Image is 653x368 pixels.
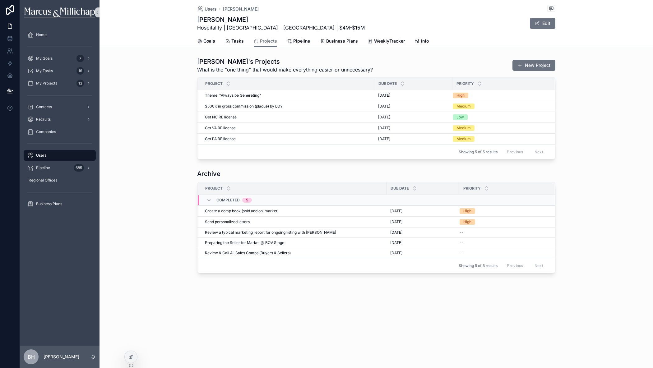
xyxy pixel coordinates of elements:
span: Review a typical marketing report for ongoing listing with [PERSON_NAME] [205,230,336,235]
a: High [460,208,547,214]
h1: [PERSON_NAME] [197,15,365,24]
div: High [456,93,465,98]
a: WeeklyTracker [368,35,405,48]
span: Get NC RE license [205,115,237,120]
a: [DATE] [378,126,449,131]
div: High [463,208,471,214]
span: Project [205,186,223,191]
div: Medium [456,136,471,142]
a: Tasks [225,35,244,48]
span: Review & Call All Sales Comps (Buyers & Sellers) [205,251,291,255]
a: $500K in gross commission (plaque) by EOY [205,104,371,109]
button: Edit [530,18,555,29]
a: Review a typical marketing report for ongoing listing with [PERSON_NAME] [205,230,383,235]
span: Send personalized letters [205,219,250,224]
div: 13 [76,80,84,87]
span: Showing 5 of 5 results [459,149,498,154]
h1: [PERSON_NAME]'s Projects [197,57,373,66]
span: Theme: "Always be Genereting" [205,93,261,98]
span: Get VA RE license [205,126,236,131]
span: [DATE] [378,136,390,141]
a: Low [453,114,547,120]
a: Create a comp book (sold and on-market) [205,209,383,214]
span: BH [28,353,35,361]
a: [DATE] [378,136,449,141]
span: Pipeline [36,165,50,170]
a: Pipeline [287,35,310,48]
span: [DATE] [390,240,402,245]
div: scrollable content [20,25,100,218]
span: [DATE] [378,93,390,98]
a: -- [460,251,547,255]
a: High [460,219,547,225]
a: Users [24,150,96,161]
div: Medium [456,125,471,131]
a: Users [197,6,217,12]
span: -- [460,240,463,245]
span: Priority [456,81,474,86]
span: Create a comp book (sold and on-market) [205,209,279,214]
span: Users [205,6,217,12]
span: What is the "one thing" that would make everything easier or unnecessary? [197,66,373,73]
a: Get VA RE license [205,126,371,131]
div: Medium [456,103,471,109]
span: [DATE] [390,251,402,255]
span: [DATE] [378,115,390,120]
span: Completed [216,198,240,203]
span: [DATE] [390,209,402,214]
a: Medium [453,136,547,142]
span: Pipeline [293,38,310,44]
span: Preparing the Seller for Market @ BOV Stage [205,240,284,245]
a: [PERSON_NAME] [223,6,259,12]
a: Business Plans [320,35,358,48]
a: Medium [453,125,547,131]
span: My Goals [36,56,53,61]
span: My Projects [36,81,57,86]
div: 7 [76,55,84,62]
span: Due Date [378,81,397,86]
button: New Project [512,60,555,71]
span: Tasks [231,38,244,44]
a: [DATE] [390,240,456,245]
span: Goals [203,38,215,44]
span: Contacts [36,104,52,109]
span: [DATE] [378,104,390,109]
a: Goals [197,35,215,48]
span: WeeklyTracker [374,38,405,44]
div: 685 [74,164,84,172]
a: Get PA RE license [205,136,371,141]
a: [DATE] [390,251,456,255]
a: [DATE] [390,230,456,235]
a: Contacts [24,101,96,113]
a: [DATE] [378,104,449,109]
span: [DATE] [390,219,402,224]
span: Regional Offices [29,178,57,183]
span: -- [460,251,463,255]
a: Send personalized letters [205,219,383,224]
span: Projects [260,38,277,44]
div: 5 [246,198,248,203]
p: [PERSON_NAME] [44,354,79,360]
a: -- [460,230,547,235]
a: High [453,93,547,98]
span: Hospitality | [GEOGRAPHIC_DATA] - [GEOGRAPHIC_DATA] | $4M-$15M [197,24,365,31]
span: Get PA RE license [205,136,236,141]
a: Regional Offices [24,175,96,186]
div: High [463,219,471,225]
span: Users [36,153,46,158]
span: Recruits [36,117,51,122]
span: Priority [463,186,481,191]
div: Low [456,114,464,120]
span: Business Plans [36,201,62,206]
a: [DATE] [390,209,456,214]
a: Get NC RE license [205,115,371,120]
a: [DATE] [378,115,449,120]
img: App logo [24,7,95,17]
span: Home [36,32,47,37]
a: Info [415,35,429,48]
h1: Archive [197,169,220,178]
span: Companies [36,129,56,134]
span: $500K in gross commission (plaque) by EOY [205,104,283,109]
